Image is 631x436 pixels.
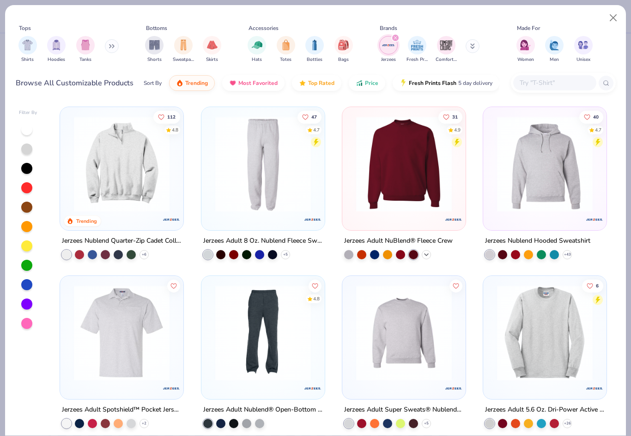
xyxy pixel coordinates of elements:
[173,56,194,63] span: Sweatpants
[308,280,321,293] button: Like
[410,38,424,52] img: Fresh Prints Image
[249,24,279,32] div: Accessories
[311,114,316,119] span: 47
[303,210,322,229] img: Jerzees logo
[203,235,323,247] div: Jerzees Adult 8 Oz. Nublend Fleece Sweatpants
[229,79,237,87] img: most_fav.gif
[172,126,178,133] div: 4.8
[313,126,319,133] div: 4.7
[605,9,622,27] button: Close
[492,285,597,381] img: 41771f5c-6788-4f4b-bcbe-e1bb168cb333
[292,75,341,91] button: Top Rated
[485,235,590,247] div: Jerzees Nublend Hooded Sweatshirt
[18,36,37,63] button: filter button
[517,24,540,32] div: Made For
[596,284,599,288] span: 6
[297,110,321,123] button: Like
[47,36,66,63] div: filter for Hoodies
[334,36,353,63] div: filter for Bags
[163,210,181,229] img: Jerzees logo
[173,36,194,63] div: filter for Sweatpants
[381,56,396,63] span: Jerzees
[549,40,559,50] img: Men Image
[21,56,34,63] span: Shirts
[176,79,183,87] img: trending.gif
[407,36,428,63] div: filter for Fresh Prints
[76,36,95,63] button: filter button
[142,421,146,426] span: + 2
[203,36,221,63] div: filter for Skirts
[424,421,429,426] span: + 5
[516,36,535,63] div: filter for Women
[80,40,91,50] img: Tanks Image
[277,36,295,63] div: filter for Totes
[379,36,398,63] div: filter for Jerzees
[169,75,215,91] button: Trending
[281,40,291,50] img: Totes Image
[305,36,324,63] div: filter for Bottles
[334,36,353,63] button: filter button
[400,79,407,87] img: flash.gif
[349,75,385,91] button: Price
[238,79,278,87] span: Most Favorited
[352,116,456,212] img: 1d045c9b-4eca-4767-bb3d-f7666e569354
[309,40,320,50] img: Bottles Image
[550,56,559,63] span: Men
[393,75,499,91] button: Fresh Prints Flash5 day delivery
[167,280,180,293] button: Like
[574,36,593,63] div: filter for Unisex
[338,56,349,63] span: Bags
[545,36,564,63] div: filter for Men
[149,40,160,50] img: Shorts Image
[516,36,535,63] button: filter button
[303,379,322,398] img: Jerzees logo
[407,56,428,63] span: Fresh Prints
[492,116,597,212] img: 3a414f12-a4cb-4ca9-8ee8-e32b16d9a56c
[520,40,531,50] img: Women Image
[444,379,463,398] img: Jerzees logo
[163,379,181,398] img: Jerzees logo
[545,36,564,63] button: filter button
[211,285,315,381] img: 260cb320-1c3e-46db-abd1-be4547060713
[439,38,453,52] img: Comfort Colors Image
[146,24,167,32] div: Bottoms
[185,79,208,87] span: Trending
[380,24,397,32] div: Brands
[458,78,492,89] span: 5 day delivery
[222,75,285,91] button: Most Favorited
[365,79,378,87] span: Price
[564,252,571,257] span: + 43
[147,56,162,63] span: Shorts
[582,280,603,293] button: Like
[248,36,266,63] div: filter for Hats
[62,404,182,416] div: Jerzees Adult Spotshield™ Pocket Jersey Polo
[517,56,534,63] span: Women
[142,252,146,257] span: + 6
[564,421,571,426] span: + 26
[436,36,457,63] button: filter button
[277,36,295,63] button: filter button
[485,404,605,416] div: Jerzees Adult 5.6 Oz. Dri-Power Active Long-Sleeve T-Shirt
[305,36,324,63] button: filter button
[76,36,95,63] div: filter for Tanks
[438,110,462,123] button: Like
[22,40,33,50] img: Shirts Image
[579,110,603,123] button: Like
[307,56,322,63] span: Bottles
[574,36,593,63] button: filter button
[344,404,464,416] div: Jerzees Adult Super Sweats® Nublend® Fleece Crew
[144,79,162,87] div: Sort By
[454,126,461,133] div: 4.9
[308,79,334,87] span: Top Rated
[211,116,315,212] img: 665f1cf0-24f0-4774-88c8-9b49303e6076
[47,36,66,63] button: filter button
[178,40,188,50] img: Sweatpants Image
[382,38,395,52] img: Jerzees Image
[69,285,174,381] img: 1e83f757-3936-41c1-98d4-2ae4c75d0465
[313,296,319,303] div: 4.8
[173,36,194,63] button: filter button
[19,109,37,116] div: Filter By
[19,24,31,32] div: Tops
[206,56,218,63] span: Skirts
[203,36,221,63] button: filter button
